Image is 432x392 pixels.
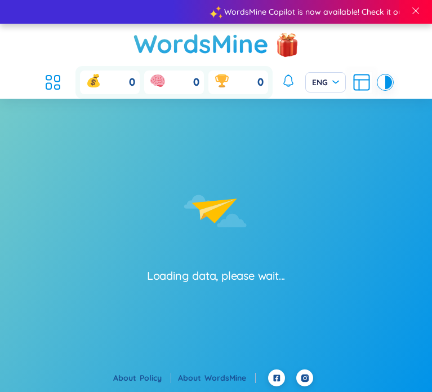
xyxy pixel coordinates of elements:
span: 0 [129,75,135,89]
a: WordsMine [204,373,256,383]
div: About [178,372,256,384]
img: flashSalesIcon.a7f4f837.png [276,27,299,61]
div: About [113,372,171,384]
a: Policy [140,373,171,383]
span: 0 [193,75,199,89]
span: ENG [312,77,339,88]
span: 0 [257,75,264,89]
div: Loading data, please wait... [147,268,285,284]
a: WordsMine [133,24,269,64]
